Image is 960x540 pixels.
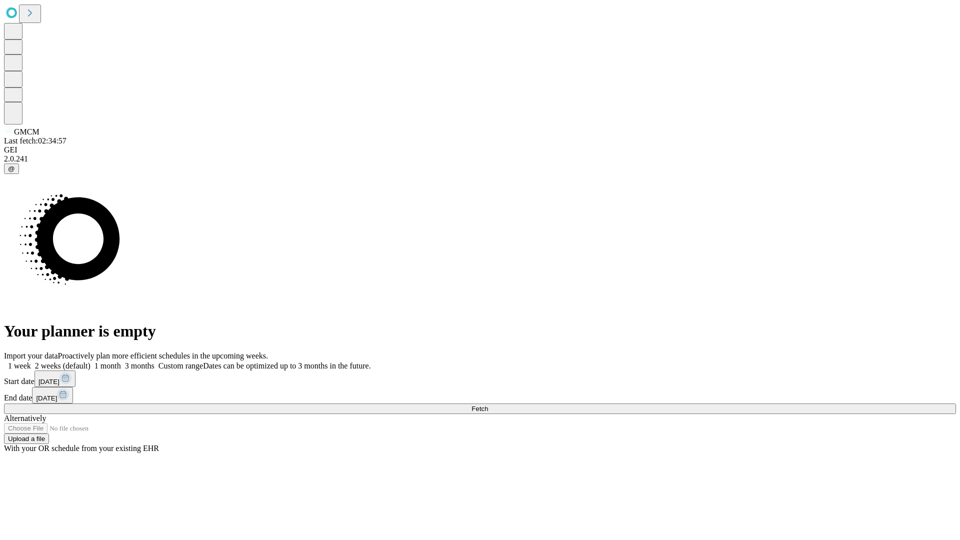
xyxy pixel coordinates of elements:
[34,370,75,387] button: [DATE]
[4,163,19,174] button: @
[4,387,956,403] div: End date
[158,361,203,370] span: Custom range
[58,351,268,360] span: Proactively plan more efficient schedules in the upcoming weeks.
[4,414,46,422] span: Alternatively
[8,361,31,370] span: 1 week
[4,444,159,452] span: With your OR schedule from your existing EHR
[471,405,488,412] span: Fetch
[14,127,39,136] span: GMCM
[32,387,73,403] button: [DATE]
[4,403,956,414] button: Fetch
[4,370,956,387] div: Start date
[125,361,154,370] span: 3 months
[36,394,57,402] span: [DATE]
[4,145,956,154] div: GEI
[4,136,66,145] span: Last fetch: 02:34:57
[35,361,90,370] span: 2 weeks (default)
[4,322,956,340] h1: Your planner is empty
[4,154,956,163] div: 2.0.241
[203,361,370,370] span: Dates can be optimized up to 3 months in the future.
[4,433,49,444] button: Upload a file
[94,361,121,370] span: 1 month
[4,351,58,360] span: Import your data
[8,165,15,172] span: @
[38,378,59,385] span: [DATE]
